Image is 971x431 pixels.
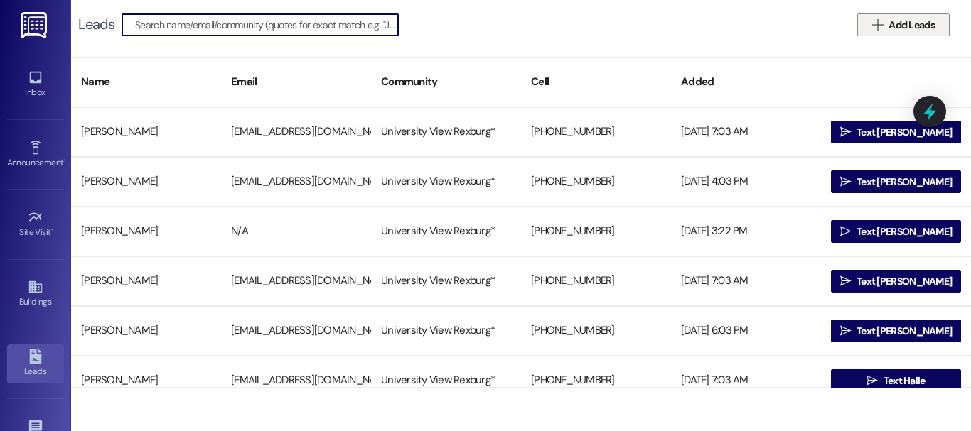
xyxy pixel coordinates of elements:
[71,65,221,99] div: Name
[221,267,371,295] div: [EMAIL_ADDRESS][DOMAIN_NAME]
[831,369,961,392] button: Text Halle
[71,267,221,295] div: [PERSON_NAME]
[221,118,371,146] div: [EMAIL_ADDRESS][DOMAIN_NAME]
[71,317,221,345] div: [PERSON_NAME]
[521,317,671,345] div: [PHONE_NUMBER]
[857,224,952,239] span: Text [PERSON_NAME]
[371,65,521,99] div: Community
[221,65,371,99] div: Email
[7,65,64,104] a: Inbox
[840,126,851,138] i: 
[831,220,961,243] button: Text [PERSON_NAME]
[671,217,821,246] div: [DATE] 3:22 PM
[521,267,671,295] div: [PHONE_NUMBER]
[371,217,521,246] div: University View Rexburg*
[7,275,64,313] a: Buildings
[671,366,821,395] div: [DATE] 7:03 AM
[857,13,950,36] button: Add Leads
[831,270,961,293] button: Text [PERSON_NAME]
[840,176,851,187] i: 
[63,156,65,165] span: •
[840,226,851,237] i: 
[371,267,521,295] div: University View Rexburg*
[371,168,521,196] div: University View Rexburg*
[840,325,851,337] i: 
[221,366,371,395] div: [EMAIL_ADDRESS][DOMAIN_NAME]
[221,168,371,196] div: [EMAIL_ADDRESS][DOMAIN_NAME]
[221,317,371,345] div: [EMAIL_ADDRESS][DOMAIN_NAME]
[371,118,521,146] div: University View Rexburg*
[521,217,671,246] div: [PHONE_NUMBER]
[857,324,952,339] span: Text [PERSON_NAME]
[71,168,221,196] div: [PERSON_NAME]
[867,375,877,386] i: 
[21,12,50,38] img: ResiDesk Logo
[221,217,371,246] div: N/A
[857,175,952,190] span: Text [PERSON_NAME]
[831,320,961,342] button: Text [PERSON_NAME]
[671,65,821,99] div: Added
[7,205,64,244] a: Site Visit •
[671,118,821,146] div: [DATE] 7:03 AM
[889,18,935,33] span: Add Leads
[521,168,671,196] div: [PHONE_NUMBER]
[857,274,952,289] span: Text [PERSON_NAME]
[7,344,64,383] a: Leads
[831,121,961,143] button: Text [PERSON_NAME]
[671,267,821,295] div: [DATE] 7:03 AM
[521,65,671,99] div: Cell
[671,168,821,196] div: [DATE] 4:03 PM
[521,118,671,146] div: [PHONE_NUMBER]
[840,275,851,287] i: 
[857,125,952,140] span: Text [PERSON_NAME]
[135,15,398,35] input: Search name/email/community (quotes for exact match e.g. "John Smith")
[78,17,114,32] div: Leads
[884,373,926,388] span: Text Halle
[831,170,961,193] button: Text [PERSON_NAME]
[872,19,883,31] i: 
[371,366,521,395] div: University View Rexburg*
[71,366,221,395] div: [PERSON_NAME]
[71,118,221,146] div: [PERSON_NAME]
[671,317,821,345] div: [DATE] 6:03 PM
[51,225,53,235] span: •
[71,217,221,246] div: [PERSON_NAME]
[371,317,521,345] div: University View Rexburg*
[521,366,671,395] div: [PHONE_NUMBER]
